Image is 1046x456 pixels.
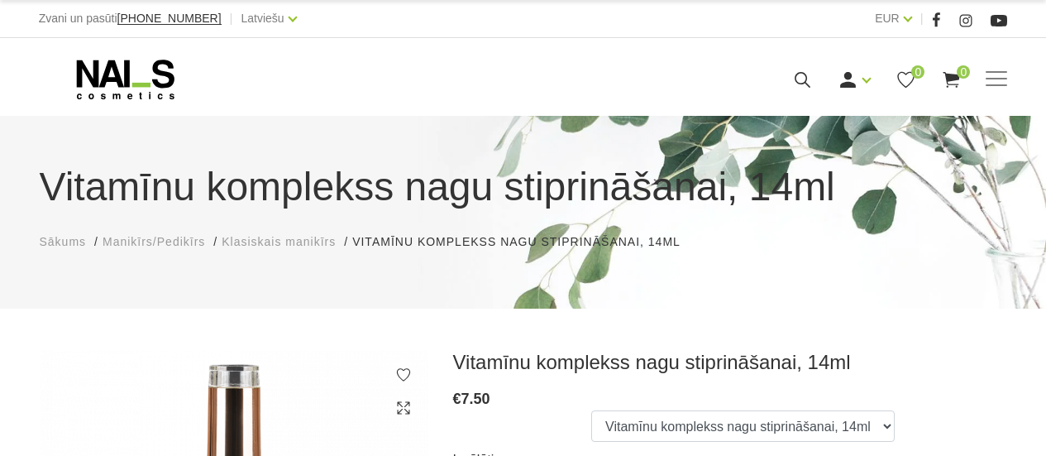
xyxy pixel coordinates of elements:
[453,391,461,407] span: €
[103,233,205,251] a: Manikīrs/Pedikīrs
[222,233,336,251] a: Klasiskais manikīrs
[461,391,490,407] span: 7.50
[920,8,924,29] span: |
[40,157,1007,217] h1: Vitamīnu komplekss nagu stiprināšanai, 14ml
[241,8,284,28] a: Latviešu
[941,70,962,90] a: 0
[39,8,222,29] div: Zvani un pasūti
[957,65,970,79] span: 0
[911,65,924,79] span: 0
[40,235,87,248] span: Sākums
[453,350,1007,375] h3: Vitamīnu komplekss nagu stiprināšanai, 14ml
[40,233,87,251] a: Sākums
[103,235,205,248] span: Manikīrs/Pedikīrs
[222,235,336,248] span: Klasiskais manikīrs
[230,8,233,29] span: |
[875,8,900,28] a: EUR
[352,233,697,251] li: Vitamīnu komplekss nagu stiprināšanai, 14ml
[896,70,916,90] a: 0
[117,12,222,25] a: [PHONE_NUMBER]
